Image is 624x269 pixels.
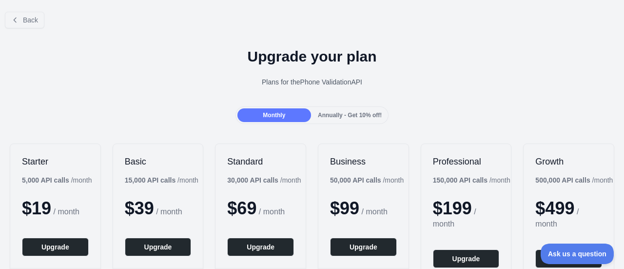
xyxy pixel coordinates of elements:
div: / month [330,175,404,185]
span: $ 199 [433,198,472,218]
h2: Professional [433,156,500,167]
b: 150,000 API calls [433,176,487,184]
span: $ 499 [535,198,574,218]
iframe: Toggle Customer Support [541,244,614,264]
b: 50,000 API calls [330,176,381,184]
b: 30,000 API calls [227,176,278,184]
h2: Standard [227,156,294,167]
b: 500,000 API calls [535,176,590,184]
h2: Growth [535,156,602,167]
div: / month [227,175,301,185]
span: $ 99 [330,198,359,218]
h2: Business [330,156,397,167]
div: / month [433,175,510,185]
div: / month [535,175,613,185]
span: $ 69 [227,198,256,218]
